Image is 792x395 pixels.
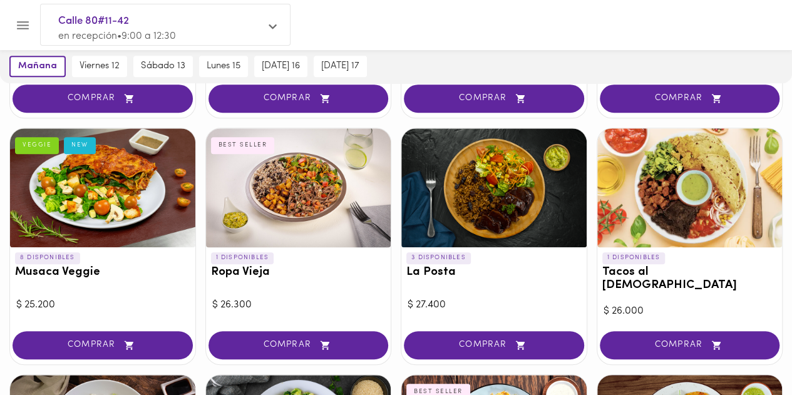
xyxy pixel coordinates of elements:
[208,331,389,359] button: COMPRAR
[28,340,177,351] span: COMPRAR
[597,128,783,247] div: Tacos al Pastor
[600,85,780,113] button: COMPRAR
[604,304,776,319] div: $ 26.000
[321,61,359,72] span: [DATE] 17
[8,10,38,41] button: Menu
[602,252,666,264] p: 1 DISPONIBLES
[13,85,193,113] button: COMPRAR
[141,61,185,72] span: sábado 13
[404,331,584,359] button: COMPRAR
[254,56,307,77] button: [DATE] 16
[207,61,240,72] span: lunes 15
[406,252,471,264] p: 3 DISPONIBLES
[406,266,582,279] h3: La Posta
[211,266,386,279] h3: Ropa Vieja
[419,340,568,351] span: COMPRAR
[314,56,367,77] button: [DATE] 17
[211,137,275,153] div: BEST SELLER
[602,266,778,292] h3: Tacos al [DEMOGRAPHIC_DATA]
[28,93,177,104] span: COMPRAR
[719,322,779,382] iframe: Messagebird Livechat Widget
[211,252,274,264] p: 1 DISPONIBLES
[404,85,584,113] button: COMPRAR
[15,252,80,264] p: 8 DISPONIBLES
[224,93,373,104] span: COMPRAR
[15,266,190,279] h3: Musaca Veggie
[18,61,57,72] span: mañana
[401,128,587,247] div: La Posta
[16,298,189,312] div: $ 25.200
[615,93,764,104] span: COMPRAR
[58,13,260,29] span: Calle 80#11-42
[13,331,193,359] button: COMPRAR
[199,56,248,77] button: lunes 15
[208,85,389,113] button: COMPRAR
[419,93,568,104] span: COMPRAR
[9,56,66,77] button: mañana
[212,298,385,312] div: $ 26.300
[64,137,96,153] div: NEW
[15,137,59,153] div: VEGGIE
[600,331,780,359] button: COMPRAR
[80,61,120,72] span: viernes 12
[72,56,127,77] button: viernes 12
[224,340,373,351] span: COMPRAR
[10,128,195,247] div: Musaca Veggie
[408,298,580,312] div: $ 27.400
[133,56,193,77] button: sábado 13
[615,340,764,351] span: COMPRAR
[206,128,391,247] div: Ropa Vieja
[58,31,176,41] span: en recepción • 9:00 a 12:30
[262,61,300,72] span: [DATE] 16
